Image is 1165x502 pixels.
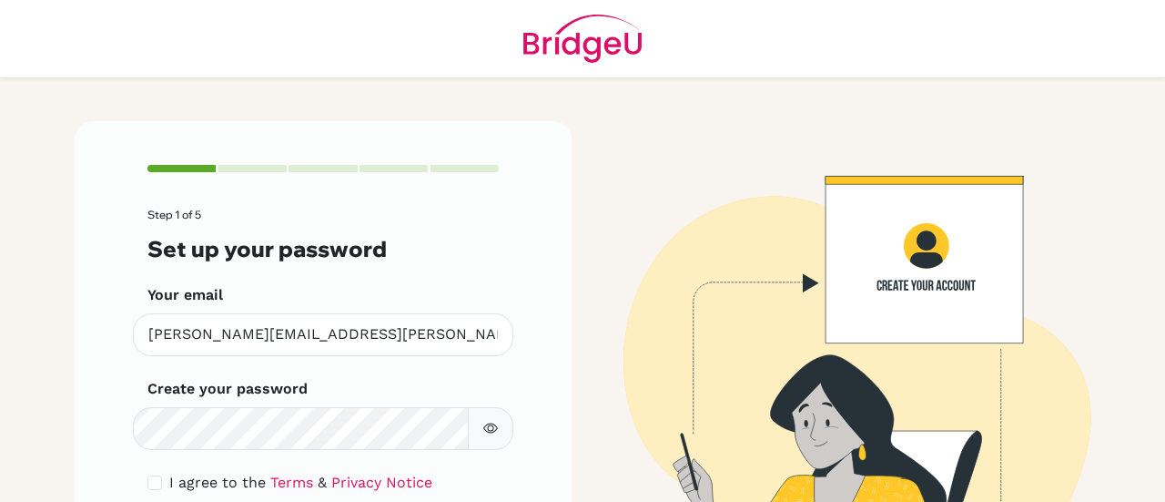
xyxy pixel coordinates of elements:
h3: Set up your password [147,236,499,262]
a: Terms [270,474,313,491]
a: Privacy Notice [331,474,432,491]
input: Insert your email* [133,313,513,356]
label: Create your password [147,378,308,400]
span: & [318,474,327,491]
label: Your email [147,284,223,306]
span: I agree to the [169,474,266,491]
span: Step 1 of 5 [147,208,201,221]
